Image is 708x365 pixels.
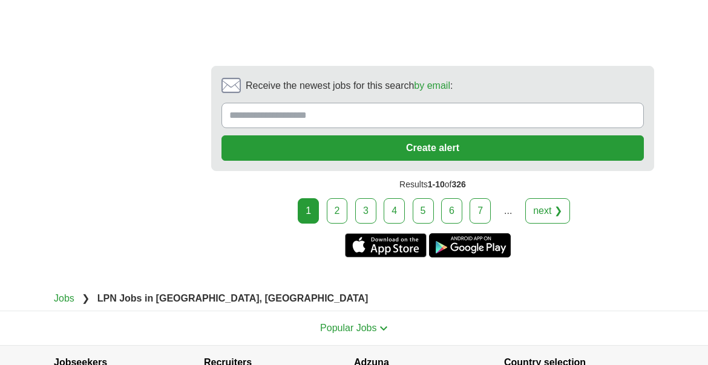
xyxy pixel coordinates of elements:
strong: LPN Jobs in [GEOGRAPHIC_DATA], [GEOGRAPHIC_DATA] [97,293,369,303]
div: 1 [298,198,319,224]
a: next ❯ [525,198,570,224]
span: ❯ [82,293,90,303]
div: Results of [211,171,654,198]
a: 4 [384,198,405,224]
span: 326 [452,179,466,189]
a: 2 [327,198,348,224]
a: 5 [413,198,434,224]
a: 7 [470,198,491,224]
span: Receive the newest jobs for this search : [246,79,453,93]
a: 3 [355,198,376,224]
span: 1-10 [428,179,445,189]
img: toggle icon [379,326,388,331]
a: 6 [441,198,462,224]
a: Get the Android app [429,233,511,257]
div: ... [496,199,520,223]
a: Get the iPhone app [345,233,427,257]
a: by email [414,80,450,91]
button: Create alert [221,135,644,161]
span: Popular Jobs [320,323,376,333]
a: Jobs [54,293,74,303]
